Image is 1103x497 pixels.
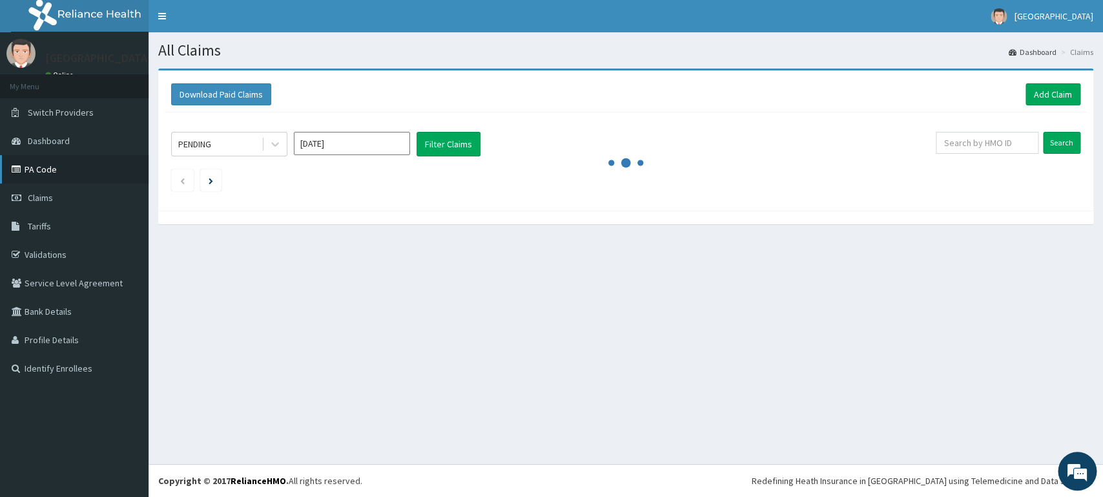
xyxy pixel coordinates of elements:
strong: Copyright © 2017 . [158,475,289,487]
img: User Image [6,39,36,68]
li: Claims [1058,47,1093,58]
span: [GEOGRAPHIC_DATA] [1015,10,1093,22]
svg: audio-loading [606,143,645,182]
a: Next page [209,174,213,186]
img: User Image [991,8,1007,25]
span: Tariffs [28,220,51,232]
a: Online [45,70,76,79]
h1: All Claims [158,42,1093,59]
button: Filter Claims [417,132,480,156]
input: Search [1043,132,1080,154]
button: Download Paid Claims [171,83,271,105]
a: Add Claim [1026,83,1080,105]
div: PENDING [178,138,211,151]
input: Search by HMO ID [936,132,1038,154]
div: Redefining Heath Insurance in [GEOGRAPHIC_DATA] using Telemedicine and Data Science! [752,474,1093,487]
span: Switch Providers [28,107,94,118]
p: [GEOGRAPHIC_DATA] [45,52,152,64]
a: RelianceHMO [231,475,286,487]
a: Dashboard [1009,47,1057,58]
footer: All rights reserved. [149,464,1103,497]
span: Dashboard [28,135,70,147]
input: Select Month and Year [294,132,410,155]
span: Claims [28,192,53,204]
a: Previous page [180,174,185,186]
